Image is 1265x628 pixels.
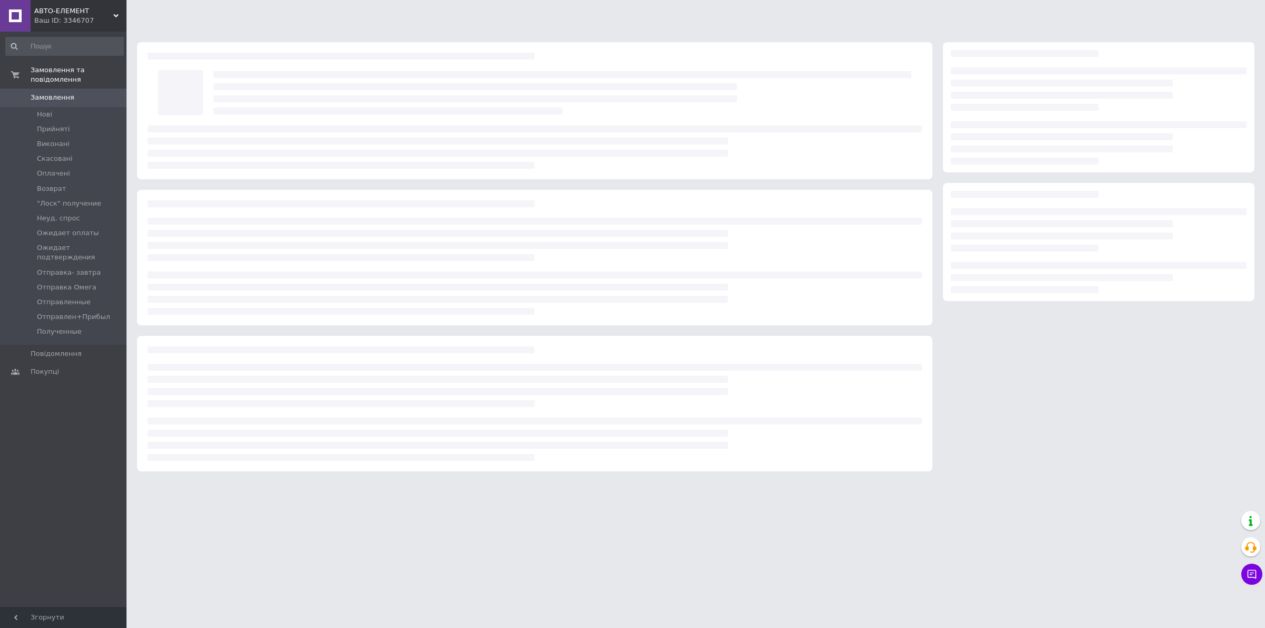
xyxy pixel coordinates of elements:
span: Возврат [37,184,66,194]
span: Неуд. спрос [37,214,80,223]
span: Замовлення [31,93,74,102]
span: Отправка- завтра [37,268,101,277]
span: Скасовані [37,154,73,163]
div: Ваш ID: 3346707 [34,16,126,25]
span: Ожидает подтверждения [37,243,123,262]
span: "Лоск" получение [37,199,101,208]
span: Повідомлення [31,349,82,359]
span: Замовлення та повідомлення [31,65,126,84]
span: Прийняті [37,124,70,134]
span: Покупці [31,367,59,376]
span: Виконані [37,139,70,149]
span: Нові [37,110,52,119]
span: Полученные [37,327,82,336]
span: Отправленные [37,297,91,307]
span: Отправлен+Прибыл [37,312,110,322]
span: Отправка Омега [37,283,96,292]
input: Пошук [5,37,124,56]
button: Чат з покупцем [1241,564,1262,585]
span: АВТО-ЕЛЕМЕНТ [34,6,113,16]
span: Оплачені [37,169,70,178]
span: Ожидает оплаты [37,228,99,238]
